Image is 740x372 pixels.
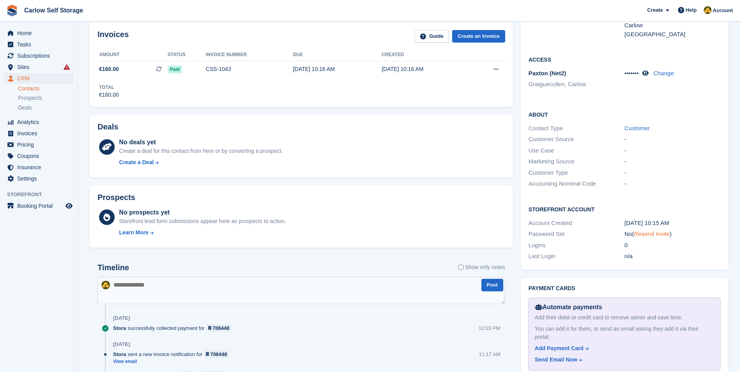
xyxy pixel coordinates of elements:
a: Learn More [119,229,286,237]
div: €160.00 [99,91,119,99]
span: Create [647,6,663,14]
a: menu [4,50,74,61]
button: Post [481,279,503,292]
div: [GEOGRAPHIC_DATA] [625,30,720,39]
h2: Storefront Account [529,205,720,213]
div: Carlow [625,21,720,30]
a: Preview store [64,201,74,211]
div: Send Email Now [535,356,577,364]
span: Subscriptions [17,50,64,61]
img: Kevin Moore [704,6,712,14]
span: Tasks [17,39,64,50]
div: Create a Deal [119,158,154,167]
div: 706448 [210,351,227,358]
a: menu [4,128,74,139]
span: Analytics [17,117,64,128]
div: Marketing Source [529,157,625,166]
div: You can add it for them, or send an email asking they add it via their portal. [535,325,714,341]
img: stora-icon-8386f47178a22dfd0bd8f6a31ec36ba5ce8667c1dd55bd0f319d3a0aa187defe.svg [6,5,18,16]
a: Guide [415,30,449,43]
a: menu [4,162,74,173]
div: Logins [529,241,625,250]
span: Stora [113,351,126,358]
span: Booking Portal [17,200,64,211]
span: Home [17,28,64,39]
a: menu [4,62,74,73]
h2: Timeline [98,263,129,272]
div: 0 [625,241,720,250]
a: menu [4,139,74,150]
a: Carlow Self Storage [21,4,86,17]
i: Smart entry sync failures have occurred [64,64,70,70]
a: menu [4,200,74,211]
div: 11:17 AM [479,351,500,358]
div: Total [99,84,119,91]
h2: Invoices [98,30,129,43]
span: ( ) [632,230,672,237]
span: Paid [168,66,182,73]
div: No prospects yet [119,208,286,217]
span: Coupons [17,151,64,161]
div: successfully collected payment for [113,324,235,332]
div: n/a [625,252,720,261]
span: Help [686,6,697,14]
div: sent a new invoice notification for [113,351,233,358]
a: View email [113,358,233,365]
div: Storefront lead form submissions appear here as prospects to action. [119,217,286,225]
li: Graiguecullen, Carlow [529,80,625,89]
div: No [625,230,720,239]
h2: Prospects [98,193,135,202]
span: €160.00 [99,65,119,73]
span: CRM [17,73,64,84]
a: Change [653,70,674,76]
a: menu [4,39,74,50]
a: 706448 [204,351,229,358]
div: Automate payments [535,303,714,312]
a: Create a Deal [119,158,282,167]
a: menu [4,28,74,39]
div: - [625,168,720,177]
a: Prospects [18,94,74,102]
div: [DATE] 10:16 AM [293,65,382,73]
div: Last Login [529,252,625,261]
div: Learn More [119,229,148,237]
div: Add Payment Card [535,344,584,353]
span: Deals [18,104,32,112]
a: menu [4,73,74,84]
div: CSS-1043 [206,65,293,73]
div: No deals yet [119,138,282,147]
div: - [625,179,720,188]
span: Invoices [17,128,64,139]
input: Show only notes [458,263,463,271]
span: Insurance [17,162,64,173]
div: - [625,157,720,166]
th: Invoice number [206,49,293,61]
a: Customer [625,125,650,131]
div: Accounting Nominal Code [529,179,625,188]
span: ••••••• [625,70,639,76]
span: Stora [113,324,126,332]
span: Account [713,7,733,14]
a: menu [4,151,74,161]
div: - [625,135,720,144]
a: Add Payment Card [535,344,711,353]
div: [DATE] [113,341,130,347]
span: Prospects [18,94,42,102]
a: Create an Invoice [452,30,505,43]
div: [DATE] 10:15 AM [625,219,720,228]
th: Amount [98,49,168,61]
div: [DATE] 10:16 AM [382,65,470,73]
div: Customer Type [529,168,625,177]
div: 706448 [213,324,229,332]
a: Resend Invite [634,230,670,237]
th: Status [168,49,206,61]
h2: Payment cards [529,285,720,292]
a: menu [4,173,74,184]
div: Create a deal for this contact from here or by converting a prospect. [119,147,282,155]
span: Settings [17,173,64,184]
h2: Deals [98,122,118,131]
div: Password Set [529,230,625,239]
div: Account Created [529,219,625,228]
a: Contacts [18,85,74,92]
th: Due [293,49,382,61]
